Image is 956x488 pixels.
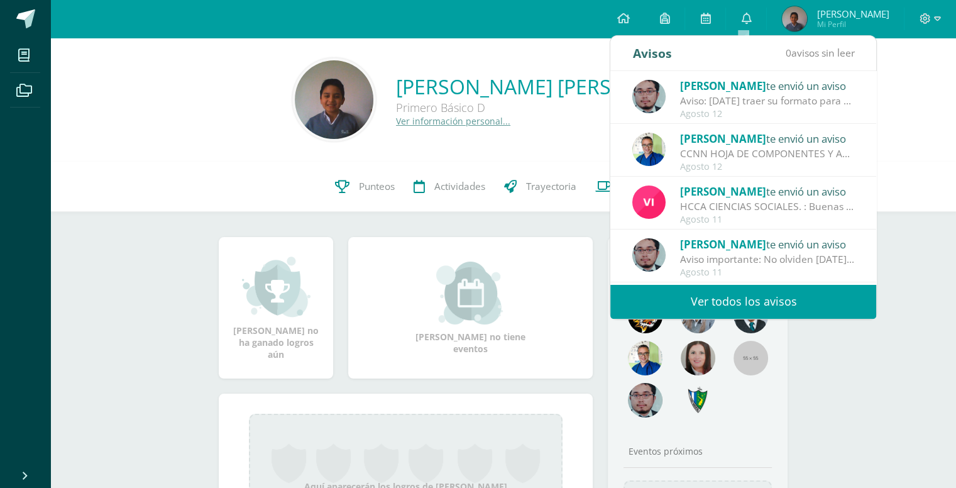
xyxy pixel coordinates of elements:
[610,284,876,319] a: Ver todos los avisos
[681,341,715,375] img: 67c3d6f6ad1c930a517675cdc903f95f.png
[628,341,662,375] img: 10741f48bcca31577cbcd80b61dad2f3.png
[628,383,662,418] img: d0e54f245e8330cebada5b5b95708334.png
[680,131,766,146] span: [PERSON_NAME]
[396,100,714,115] div: Primero Básico D
[680,199,855,214] div: HCCA CIENCIAS SOCIALES. : Buenas tardes a todos, un gusto saludarles. Por este medio envió la HCC...
[396,115,510,127] a: Ver información personal...
[326,162,404,212] a: Punteos
[632,186,666,219] img: bd6d0aa147d20350c4821b7c643124fa.png
[396,73,714,100] a: [PERSON_NAME] [PERSON_NAME]
[680,147,855,161] div: CCNN HOJA DE COMPONENTES Y ACTIVIADES IV UNIDAD: TEMAS IV UNIDAD - Método científico - La célula ...
[408,262,534,355] div: [PERSON_NAME] no tiene eventos
[680,162,855,172] div: Agosto 12
[436,262,505,324] img: event_small.png
[816,19,889,30] span: Mi Perfil
[816,8,889,20] span: [PERSON_NAME]
[680,214,855,225] div: Agosto 11
[434,180,485,193] span: Actividades
[680,184,766,199] span: [PERSON_NAME]
[785,46,854,60] span: avisos sin leer
[785,46,791,60] span: 0
[782,6,807,31] img: 91155468b1c9046faea73cac72441b39.png
[680,79,766,93] span: [PERSON_NAME]
[586,162,674,212] a: Contactos
[680,109,855,119] div: Agosto 12
[681,383,715,418] img: 7cab5f6743d087d6deff47ee2e57ce0d.png
[359,180,395,193] span: Punteos
[632,133,666,166] img: 692ded2a22070436d299c26f70cfa591.png
[242,255,310,318] img: achievement_small.png
[680,77,855,94] div: te envió un aviso
[680,236,855,252] div: te envió un aviso
[231,255,321,360] div: [PERSON_NAME] no ha ganado logros aún
[632,36,671,70] div: Avisos
[733,341,768,375] img: 55x55
[680,252,855,267] div: Aviso importante: No olviden mañana lo de la rifa y los vauchers de los depositos (dinero no, ese...
[632,80,666,113] img: 5fac68162d5e1b6fbd390a6ac50e103d.png
[680,94,855,108] div: Aviso: Mañana traer su formato para continuar lo del ejercicio de Grecas
[404,162,495,212] a: Actividades
[295,60,373,139] img: 4d17de557a39d3ba0d1466e772e2efed.png
[680,183,855,199] div: te envió un aviso
[624,445,772,457] div: Eventos próximos
[680,237,766,252] span: [PERSON_NAME]
[632,238,666,272] img: 5fac68162d5e1b6fbd390a6ac50e103d.png
[680,267,855,278] div: Agosto 11
[495,162,586,212] a: Trayectoria
[680,130,855,147] div: te envió un aviso
[526,180,576,193] span: Trayectoria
